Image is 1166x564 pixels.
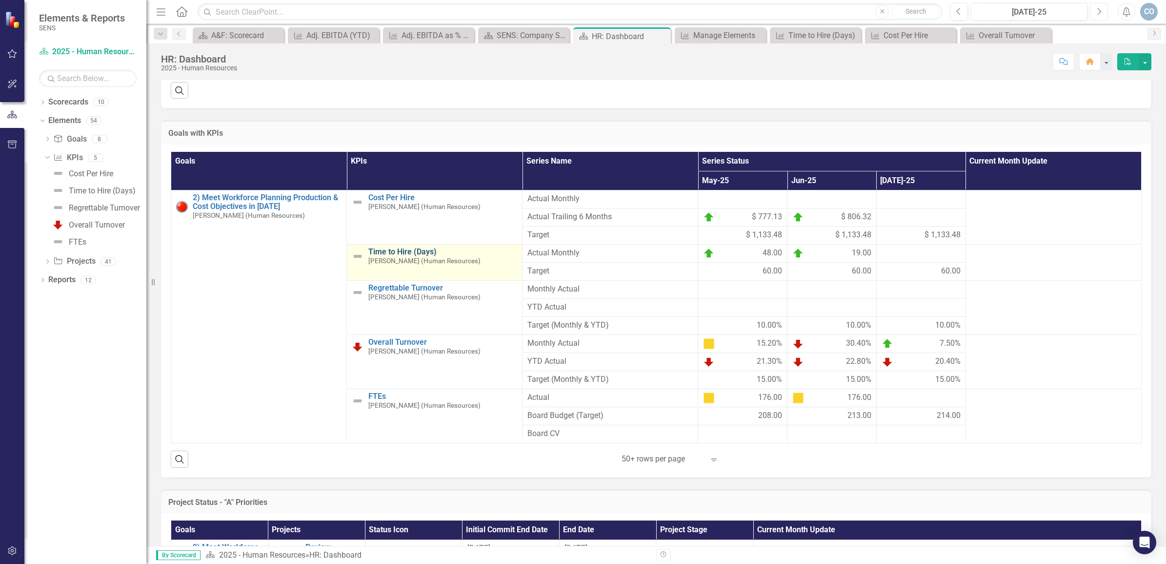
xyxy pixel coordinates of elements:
a: Projects [53,256,95,267]
button: [DATE]-25 [971,3,1087,21]
span: 214.00 [937,410,961,421]
small: [PERSON_NAME] (Human Resources) [368,402,481,409]
a: Overall Turnover [963,29,1049,42]
div: Time to Hire (Days) [788,29,859,42]
span: Elements & Reports [39,12,125,24]
td: Double-Click to Edit [965,190,1141,245]
div: Adj. EBITDA as % of Rev (YTD) [402,29,472,42]
img: Red: Critical Issues/Off-Track [176,201,188,212]
td: Double-Click to Edit [698,281,787,299]
div: Cost Per Hire [884,29,954,42]
span: 19.00 [852,248,871,259]
a: FTEs [50,234,86,250]
td: Double-Click to Edit [787,245,877,263]
td: Double-Click to Edit [523,190,698,209]
img: At Risk [703,392,715,404]
td: Double-Click to Edit [523,281,698,299]
td: Double-Click to Edit [965,335,1141,389]
span: $ 1,133.48 [925,230,961,241]
button: Search [891,5,940,19]
span: Target (Monthly & YTD) [527,374,693,385]
td: Double-Click to Edit [787,389,877,407]
td: Double-Click to Edit [698,389,787,407]
span: 15.20% [757,338,782,350]
td: Double-Click to Edit Right Click for Context Menu [347,190,523,245]
div: 8 [92,135,107,143]
td: Double-Click to Edit [787,263,877,281]
td: Double-Click to Edit [965,281,1141,335]
div: Manage Elements [693,29,764,42]
td: Double-Click to Edit [787,299,877,317]
td: Double-Click to Edit [523,245,698,263]
span: 208.00 [758,410,782,421]
img: At Risk [703,338,715,350]
span: Monthly Actual [527,284,693,295]
a: Adj. EBITDA (YTD) [290,29,377,42]
span: [DATE] [467,543,490,553]
img: Below Target [352,341,363,353]
a: 2025 - Human Resources [39,46,137,58]
span: 22.80% [846,356,871,368]
td: Double-Click to Edit [787,407,877,425]
td: Double-Click to Edit [876,299,965,317]
div: » [205,550,649,561]
a: Elements [48,115,81,126]
img: Not Defined [370,543,382,555]
small: [PERSON_NAME] (Human Resources) [368,293,481,301]
a: Adj. EBITDA as % of Rev (YTD) [385,29,472,42]
span: 60.00 [763,266,782,277]
img: On Target [792,248,804,259]
td: Double-Click to Edit [698,263,787,281]
div: HR: Dashboard [309,550,362,560]
span: YTD Actual [527,302,693,313]
small: [PERSON_NAME] (Human Resources) [193,212,305,219]
img: Not Defined [52,185,64,196]
td: Double-Click to Edit [876,335,965,353]
td: Double-Click to Edit [787,281,877,299]
span: 48.00 [763,248,782,259]
span: $ 777.13 [752,211,782,223]
span: $ 1,133.48 [746,230,782,241]
a: Time to Hire (Days) [368,248,517,256]
input: Search ClearPoint... [198,3,943,21]
span: $ 1,133.48 [835,230,871,241]
img: Not Defined [352,196,363,208]
a: Cost Per Hire [50,166,113,181]
td: Double-Click to Edit [876,190,965,209]
div: Time to Hire (Days) [69,187,136,195]
td: Double-Click to Edit [523,407,698,425]
td: Double-Click to Edit [965,245,1141,281]
span: Actual [527,392,693,403]
div: Cost Per Hire [69,169,113,178]
td: Double-Click to Edit [523,227,698,245]
td: Double-Click to Edit [876,245,965,263]
span: 15.00% [757,374,782,385]
span: 176.00 [847,392,871,404]
a: Cost Per Hire [368,193,517,202]
span: Actual Trailing 6 Months [527,211,693,223]
div: A&F: Scorecard [211,29,281,42]
span: [DATE] [564,543,587,553]
img: Not Defined [352,395,363,407]
a: 2) Meet Workforce Planning Production & Cost Objectives in [DATE] [193,193,342,210]
small: [PERSON_NAME] (Human Resources) [368,257,481,265]
td: Double-Click to Edit [523,335,698,353]
a: 2025 - Human Resources [219,550,305,560]
img: Not Defined [52,167,64,179]
span: 176.00 [758,392,782,404]
span: Target (Monthly & YTD) [527,320,693,331]
img: On Target [703,211,715,223]
td: Double-Click to Edit [523,353,698,371]
input: Search Below... [39,70,137,87]
h3: Project Status - "A" Priorities [168,498,1144,507]
small: [PERSON_NAME] (Human Resources) [368,348,481,355]
td: Double-Click to Edit Right Click for Context Menu [347,389,523,443]
span: Board Budget (Target) [527,410,693,421]
td: Double-Click to Edit [787,353,877,371]
div: CO [1140,3,1158,21]
td: Double-Click to Edit [698,245,787,263]
div: Adj. EBITDA (YTD) [306,29,377,42]
td: Double-Click to Edit [523,425,698,443]
img: Below Target [703,356,715,368]
div: Overall Turnover [69,221,125,230]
